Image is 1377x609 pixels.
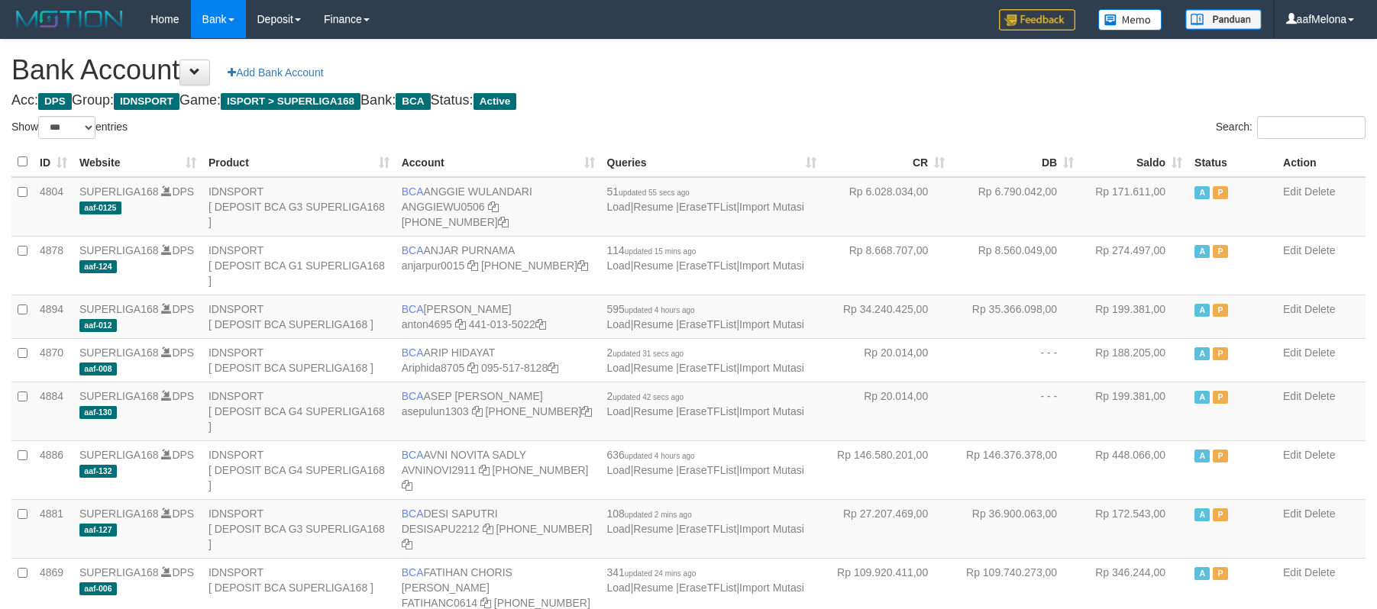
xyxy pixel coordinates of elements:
[1188,147,1277,177] th: Status
[1194,186,1210,199] span: Active
[1098,9,1162,31] img: Button%20Memo.svg
[202,440,396,499] td: IDNSPORT [ DEPOSIT BCA G4 SUPERLIGA168 ]
[402,201,485,213] a: ANGGIEWU0506
[607,523,631,535] a: Load
[218,60,333,85] a: Add Bank Account
[613,350,684,358] span: updated 31 secs ago
[202,382,396,440] td: IDNSPORT [ DEPOSIT BCA G4 SUPERLIGA168 ]
[73,382,202,440] td: DPS
[79,390,159,402] a: SUPERLIGA168
[1194,508,1210,521] span: Active
[1213,391,1228,404] span: Paused
[34,338,73,382] td: 4870
[607,346,804,374] span: | | |
[1080,382,1188,440] td: Rp 199.381,00
[73,295,202,338] td: DPS
[474,93,517,110] span: Active
[679,259,736,272] a: EraseTFList
[11,116,128,139] label: Show entries
[1304,244,1335,256] a: Delete
[402,259,465,272] a: anjarpur0015
[79,507,159,520] a: SUPERLIGA168
[633,318,673,330] a: Resume
[823,236,951,295] td: Rp 8.668.707,00
[633,259,673,272] a: Resume
[1304,185,1335,198] a: Delete
[633,582,673,594] a: Resume
[1304,390,1335,402] a: Delete
[396,382,601,440] td: ASEP [PERSON_NAME] [PHONE_NUMBER]
[79,303,159,315] a: SUPERLIGA168
[1080,236,1188,295] td: Rp 274.497,00
[402,185,424,198] span: BCA
[607,244,697,256] span: 114
[607,185,804,213] span: | | |
[402,303,424,315] span: BCA
[679,201,736,213] a: EraseTFList
[999,9,1075,31] img: Feedback.jpg
[1213,508,1228,521] span: Paused
[607,566,804,594] span: | | |
[467,362,478,374] a: Copy Ariphida8705 to clipboard
[625,247,696,256] span: updated 15 mins ago
[1080,295,1188,338] td: Rp 199.381,00
[739,362,804,374] a: Import Mutasi
[1194,304,1210,317] span: Active
[396,499,601,558] td: DESI SAPUTRI [PHONE_NUMBER]
[823,499,951,558] td: Rp 27.207.469,00
[607,318,631,330] a: Load
[607,566,697,578] span: 341
[483,523,493,535] a: Copy DESISAPU2212 to clipboard
[1213,245,1228,258] span: Paused
[739,201,804,213] a: Import Mutasi
[34,295,73,338] td: 4894
[607,464,631,476] a: Load
[607,362,631,374] a: Load
[679,362,736,374] a: EraseTFList
[679,523,736,535] a: EraseTFList
[79,319,117,332] span: aaf-012
[498,216,509,228] a: Copy 4062213373 to clipboard
[73,440,202,499] td: DPS
[1257,116,1366,139] input: Search:
[472,405,483,417] a: Copy asepulun1303 to clipboard
[1283,185,1301,198] a: Edit
[951,295,1080,338] td: Rp 35.366.098,00
[1304,303,1335,315] a: Delete
[633,362,673,374] a: Resume
[607,303,695,315] span: 595
[1213,304,1228,317] span: Paused
[951,236,1080,295] td: Rp 8.560.049,00
[73,147,202,177] th: Website: activate to sort column ascending
[221,93,360,110] span: ISPORT > SUPERLIGA168
[619,188,690,197] span: updated 55 secs ago
[607,582,631,594] a: Load
[1185,9,1262,30] img: panduan.png
[607,303,804,330] span: | | |
[1283,507,1301,520] a: Edit
[396,93,430,110] span: BCA
[202,236,396,295] td: IDNSPORT [ DEPOSIT BCA G1 SUPERLIGA168 ]
[79,449,159,461] a: SUPERLIGA168
[34,499,73,558] td: 4881
[73,177,202,237] td: DPS
[607,449,804,476] span: | | |
[402,244,424,256] span: BCA
[625,511,692,519] span: updated 2 mins ago
[34,236,73,295] td: 4878
[73,499,202,558] td: DPS
[402,538,412,550] a: Copy 4062280453 to clipboard
[607,390,684,402] span: 2
[1194,245,1210,258] span: Active
[633,464,673,476] a: Resume
[396,338,601,382] td: ARIP HIDAYAT 095-517-8128
[548,362,558,374] a: Copy 0955178128 to clipboard
[396,295,601,338] td: [PERSON_NAME] 441-013-5022
[34,147,73,177] th: ID: activate to sort column ascending
[1304,507,1335,520] a: Delete
[1080,338,1188,382] td: Rp 188.205,00
[402,362,465,374] a: Ariphida8705
[607,346,684,359] span: 2
[1283,244,1301,256] a: Edit
[1283,566,1301,578] a: Edit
